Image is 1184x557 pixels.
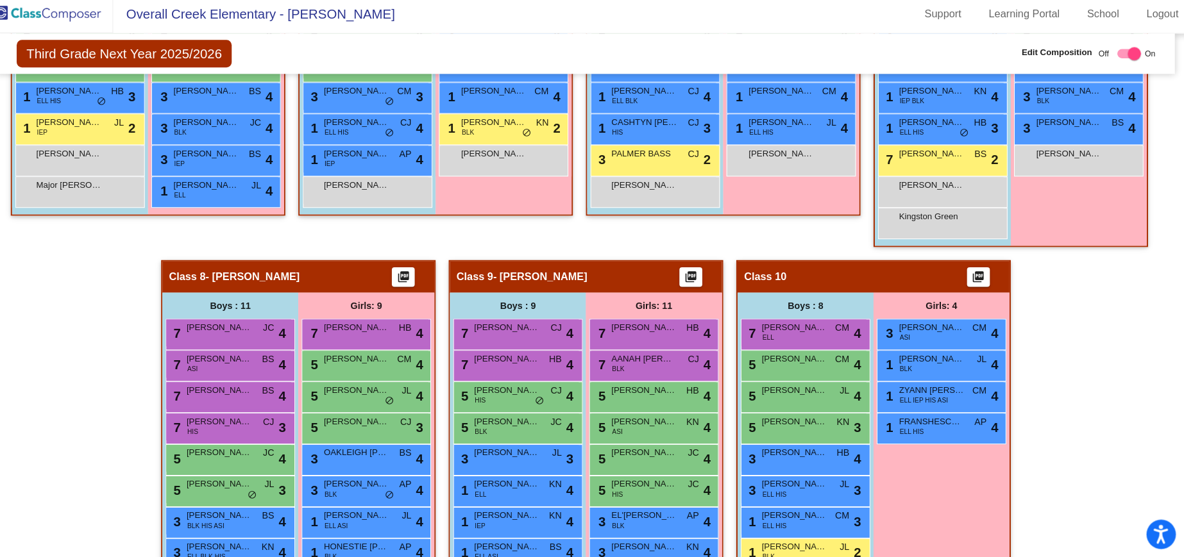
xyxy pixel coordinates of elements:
[618,100,643,110] span: ELL BLK
[53,131,63,140] span: IEP
[601,479,611,494] span: 5
[707,385,715,404] span: 4
[335,162,346,171] span: IEP
[765,382,829,395] span: [PERSON_NAME]
[692,119,703,133] span: CJ
[899,382,963,395] span: ZYANN [PERSON_NAME]
[466,418,477,432] span: 5
[171,94,182,108] span: 3
[466,387,477,401] span: 5
[482,444,546,456] span: [PERSON_NAME]
[990,385,997,404] span: 4
[1034,119,1098,132] span: [PERSON_NAME]
[900,424,924,434] span: ELL HIS
[617,119,681,132] span: CASHTYN [PERSON_NAME]
[883,356,893,370] span: 1
[542,394,551,404] span: do_not_disturb_alt
[482,351,546,364] span: [PERSON_NAME]
[899,119,963,132] span: [PERSON_NAME]
[971,382,985,395] span: CM
[557,320,568,334] span: CJ
[618,486,629,495] span: HIS
[883,94,893,108] span: 1
[1018,124,1028,138] span: 3
[990,354,997,373] span: 4
[466,326,477,340] span: 7
[973,88,985,102] span: KN
[692,88,703,102] span: CJ
[335,413,399,426] span: [PERSON_NAME]
[959,131,968,142] span: do_not_disturb_alt
[691,320,703,334] span: HB
[617,181,681,194] span: [PERSON_NAME]
[275,320,286,334] span: JC
[765,444,829,456] span: [PERSON_NAME]
[529,131,538,142] span: do_not_disturb_alt
[900,363,912,372] span: BLK
[748,449,759,463] span: 3
[899,150,963,163] span: [PERSON_NAME]
[319,356,329,370] span: 5
[601,356,611,370] span: 7
[409,150,421,163] span: AP
[688,271,703,289] mat-icon: picture_as_pdf
[883,124,893,138] span: 1
[592,293,725,319] div: Girls: 11
[707,354,715,373] span: 4
[752,150,816,163] span: [PERSON_NAME] [PERSON_NAME]
[748,356,759,370] span: 5
[425,153,432,172] span: 4
[692,444,703,457] span: JC
[453,124,464,138] span: 1
[601,124,611,138] span: 1
[617,382,681,395] span: [PERSON_NAME]
[855,323,862,342] span: 4
[37,124,47,138] span: 1
[275,444,286,457] span: JC
[425,385,432,404] span: 4
[425,91,432,110] span: 3
[482,413,546,426] span: [PERSON_NAME] [PERSON_NAME]
[1034,88,1098,101] span: [PERSON_NAME]
[707,415,715,435] span: 4
[319,155,329,169] span: 1
[425,122,432,141] span: 4
[842,122,849,141] span: 4
[573,477,580,496] span: 4
[143,91,150,110] span: 3
[335,382,399,395] span: [PERSON_NAME]
[482,382,546,395] span: [PERSON_NAME]
[748,387,759,401] span: 5
[707,323,715,342] span: 4
[915,9,971,29] a: Support
[171,124,182,138] span: 3
[559,444,568,457] span: JL
[200,382,264,395] span: [PERSON_NAME]
[855,385,862,404] span: 4
[200,444,264,456] span: [PERSON_NAME]
[883,155,893,169] span: 7
[200,351,264,364] span: [PERSON_NAME]
[748,479,759,494] span: 3
[990,153,997,172] span: 2
[765,486,789,495] span: ELL HIS
[617,88,681,101] span: [PERSON_NAME]
[469,119,534,132] span: [PERSON_NAME]
[765,320,829,333] span: [PERSON_NAME]
[176,293,310,319] div: Boys : 11
[291,477,298,496] span: 3
[425,354,432,373] span: 4
[184,387,194,401] span: 7
[319,449,329,463] span: 3
[601,155,611,169] span: 3
[1034,150,1098,163] span: [PERSON_NAME]
[899,212,963,224] span: Kingston Green
[1124,91,1131,110] span: 4
[1074,9,1126,29] a: School
[855,415,862,435] span: 3
[1132,9,1184,29] a: Logout
[459,293,592,319] div: Boys : 9
[990,323,997,342] span: 4
[200,505,264,518] span: [PERSON_NAME]
[335,444,399,456] span: OAKLEIGH [PERSON_NAME]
